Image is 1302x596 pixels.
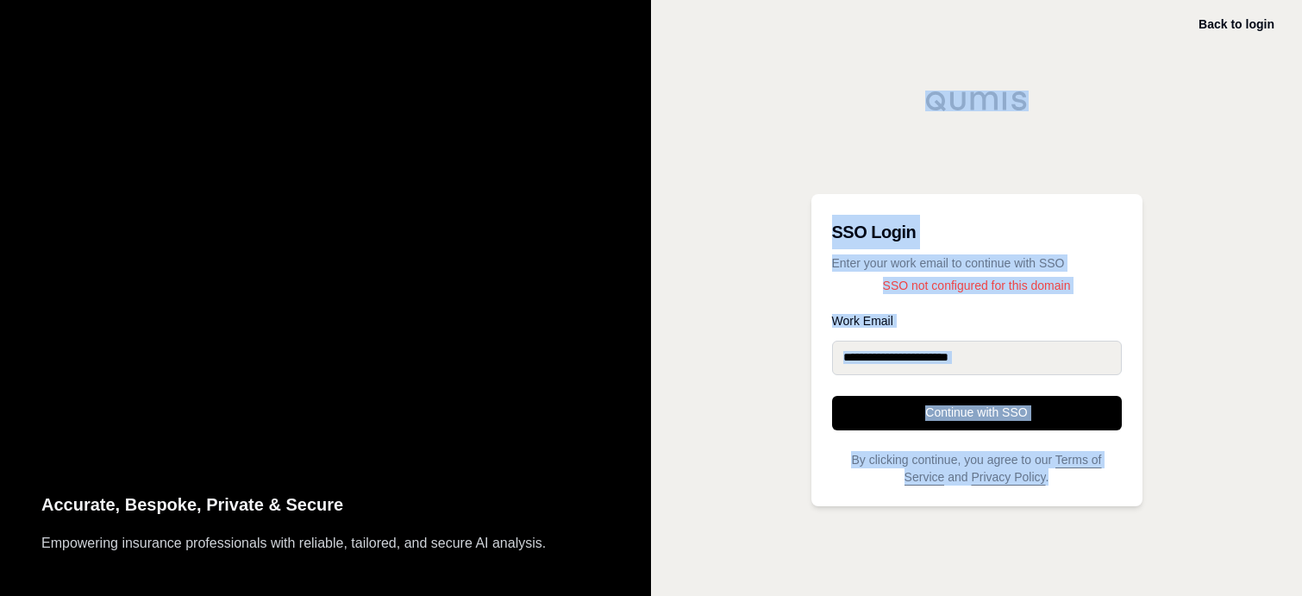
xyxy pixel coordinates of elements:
a: Privacy Policy [971,470,1045,484]
a: Back to login [1199,17,1274,31]
label: Work Email [832,315,1122,327]
button: Continue with SSO [832,396,1122,430]
p: Empowering insurance professionals with reliable, tailored, and secure AI analysis. [41,532,610,555]
img: Qumis [925,91,1029,111]
p: Accurate, Bespoke, Private & Secure [41,491,610,519]
p: By clicking continue, you agree to our and . [832,451,1122,486]
p: SSO not configured for this domain [832,277,1122,294]
h3: SSO Login [832,215,1122,249]
a: Terms of Service [905,453,1102,484]
p: Enter your work email to continue with SSO [832,254,1122,272]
